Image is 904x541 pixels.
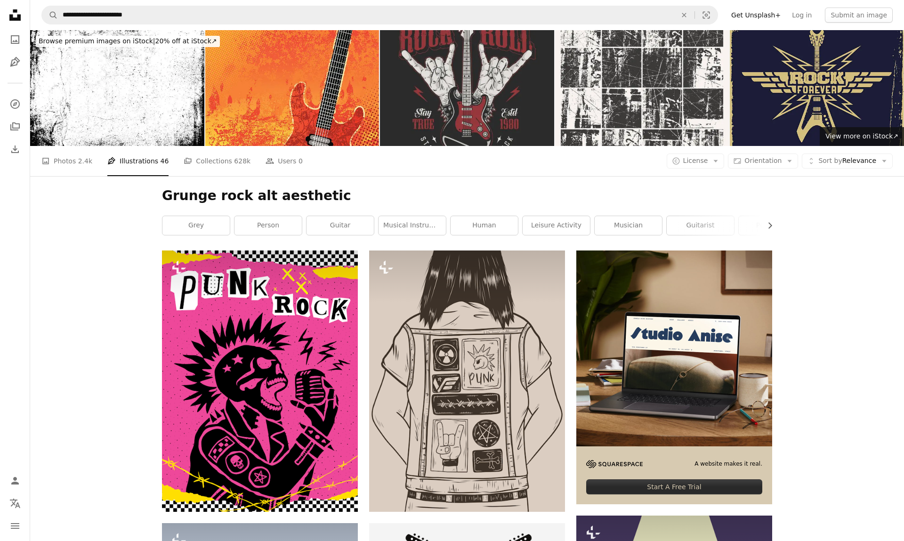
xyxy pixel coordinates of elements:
[36,36,220,47] div: 20% off at iStock ↗
[6,140,24,159] a: Download History
[726,8,786,23] a: Get Unsplash+
[6,517,24,535] button: Menu
[586,460,643,468] img: file-1705255347840-230a6ab5bca9image
[576,250,772,446] img: file-1705123271268-c3eaf6a79b21image
[369,377,565,385] a: Punk with patches on the back of their denim jacket.
[39,37,155,45] span: Browse premium images on iStock |
[674,6,694,24] button: Clear
[266,146,303,176] a: Users 0
[307,216,374,235] a: guitar
[42,6,58,24] button: Search Unsplash
[825,8,893,23] button: Submit an image
[78,156,92,166] span: 2.4k
[205,30,379,146] img: Burning guitar
[667,153,725,169] button: License
[576,250,772,504] a: A website makes it real.Start A Free Trial
[6,53,24,72] a: Illustrations
[41,146,92,176] a: Photos 2.4k
[30,30,226,53] a: Browse premium images on iStock|20% off at iStock↗
[6,30,24,49] a: Photos
[694,460,762,468] span: A website makes it real.
[30,30,204,146] img: Distressed black texture.
[369,250,565,512] img: Punk with patches on the back of their denim jacket.
[786,8,817,23] a: Log in
[820,127,904,146] a: View more on iStock↗
[667,216,734,235] a: guitarist
[299,156,303,166] span: 0
[802,153,893,169] button: Sort byRelevance
[555,30,729,146] img: Grunge weathered textures grid background
[234,156,250,166] span: 628k
[730,30,904,146] img: vintage label
[683,157,708,164] span: License
[695,6,718,24] button: Visual search
[818,156,876,166] span: Relevance
[162,377,358,385] a: A punk rock skull is singing into a microphone.
[451,216,518,235] a: human
[818,157,842,164] span: Sort by
[523,216,590,235] a: leisure activity
[6,95,24,113] a: Explore
[380,30,554,146] img: Rocknroll guitar music colorful flyer
[162,216,230,235] a: grey
[6,117,24,136] a: Collections
[234,216,302,235] a: person
[184,146,250,176] a: Collections 628k
[41,6,718,24] form: Find visuals sitewide
[586,479,762,494] div: Start A Free Trial
[761,216,772,235] button: scroll list to the right
[6,494,24,513] button: Language
[162,187,772,204] h1: Grunge rock alt aesthetic
[595,216,662,235] a: musician
[728,153,798,169] button: Orientation
[825,132,898,140] span: View more on iStock ↗
[162,250,358,512] img: A punk rock skull is singing into a microphone.
[744,157,782,164] span: Orientation
[739,216,806,235] a: performer
[379,216,446,235] a: musical instrument
[6,471,24,490] a: Log in / Sign up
